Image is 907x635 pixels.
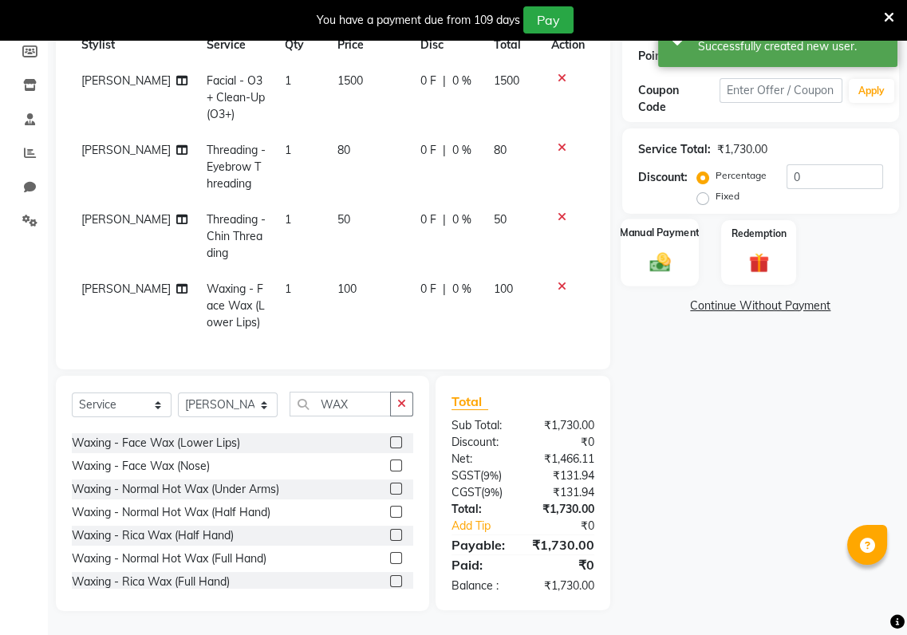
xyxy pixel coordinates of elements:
span: [PERSON_NAME] [81,282,171,296]
span: 0 F [420,73,436,89]
span: 80 [494,143,507,157]
div: Waxing - Rica Wax (Full Hand) [72,574,230,590]
span: 50 [494,212,507,227]
div: Waxing - Normal Hot Wax (Full Hand) [72,550,266,567]
img: _gift.svg [743,250,775,275]
span: [PERSON_NAME] [81,212,171,227]
div: ₹0 [537,518,606,534]
span: 1 [285,282,291,296]
span: Threading - Chin Threading [207,212,266,260]
button: Apply [849,79,894,103]
span: 50 [337,212,349,227]
div: Sub Total: [440,417,523,434]
span: [PERSON_NAME] [81,73,171,88]
th: Service [197,27,275,63]
div: Total: [440,501,523,518]
div: Waxing - Face Wax (Nose) [72,458,210,475]
span: Total [452,393,488,410]
div: Coupon Code [638,82,720,116]
div: ₹131.94 [523,467,605,484]
div: Waxing - Face Wax (Lower Lips) [72,435,240,452]
div: Net: [440,451,523,467]
label: Percentage [716,168,767,183]
span: 100 [337,282,356,296]
label: Manual Payment [620,225,700,240]
a: Continue Without Payment [625,298,896,314]
div: ₹1,730.00 [523,417,605,434]
span: SGST [452,468,480,483]
div: Discount: [638,169,688,186]
span: 100 [494,282,513,296]
div: Successfully created new user. [698,38,885,55]
span: 0 % [452,73,471,89]
img: _cash.svg [643,250,676,274]
div: Service Total: [638,141,711,158]
span: 1 [285,73,291,88]
th: Total [484,27,542,63]
div: ₹1,466.11 [523,451,605,467]
th: Qty [275,27,327,63]
div: Payable: [440,535,520,554]
th: Disc [411,27,484,63]
button: Pay [523,6,574,34]
th: Stylist [72,27,197,63]
div: Paid: [440,555,523,574]
span: 9% [483,469,499,482]
span: 9% [484,486,499,499]
label: Redemption [732,227,787,241]
div: Points: [638,48,674,65]
span: 0 F [420,281,436,298]
span: 0 F [420,211,436,228]
span: | [443,142,446,159]
span: | [443,73,446,89]
input: Search or Scan [290,392,391,416]
span: | [443,281,446,298]
div: You have a payment due from 109 days [317,12,520,29]
div: ₹1,730.00 [523,578,605,594]
span: 1 [285,212,291,227]
span: CGST [452,485,481,499]
div: Balance : [440,578,523,594]
span: [PERSON_NAME] [81,143,171,157]
span: 0 % [452,142,471,159]
div: Waxing - Rica Wax (Half Hand) [72,527,234,544]
div: ₹131.94 [523,484,605,501]
div: ₹1,730.00 [520,535,606,554]
span: 80 [337,143,349,157]
span: 0 % [452,281,471,298]
span: Waxing - Face Wax (Lower Lips) [207,282,265,329]
span: | [443,211,446,228]
span: 1500 [494,73,519,88]
th: Price [327,27,410,63]
div: Waxing - Normal Hot Wax (Under Arms) [72,481,279,498]
div: Waxing - Normal Hot Wax (Half Hand) [72,504,270,521]
span: 1500 [337,73,362,88]
span: 0 F [420,142,436,159]
label: Fixed [716,189,739,203]
span: Facial - O3+ Clean-Up (O3+) [207,73,265,121]
div: Discount: [440,434,523,451]
span: 0 % [452,211,471,228]
span: Threading - Eyebrow Threading [207,143,266,191]
div: ( ) [440,484,523,501]
div: ₹0 [523,555,605,574]
div: ₹1,730.00 [523,501,605,518]
span: 1 [285,143,291,157]
input: Enter Offer / Coupon Code [720,78,842,103]
div: ₹0 [523,434,605,451]
th: Action [542,27,594,63]
div: ( ) [440,467,523,484]
div: ₹1,730.00 [717,141,767,158]
a: Add Tip [440,518,537,534]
